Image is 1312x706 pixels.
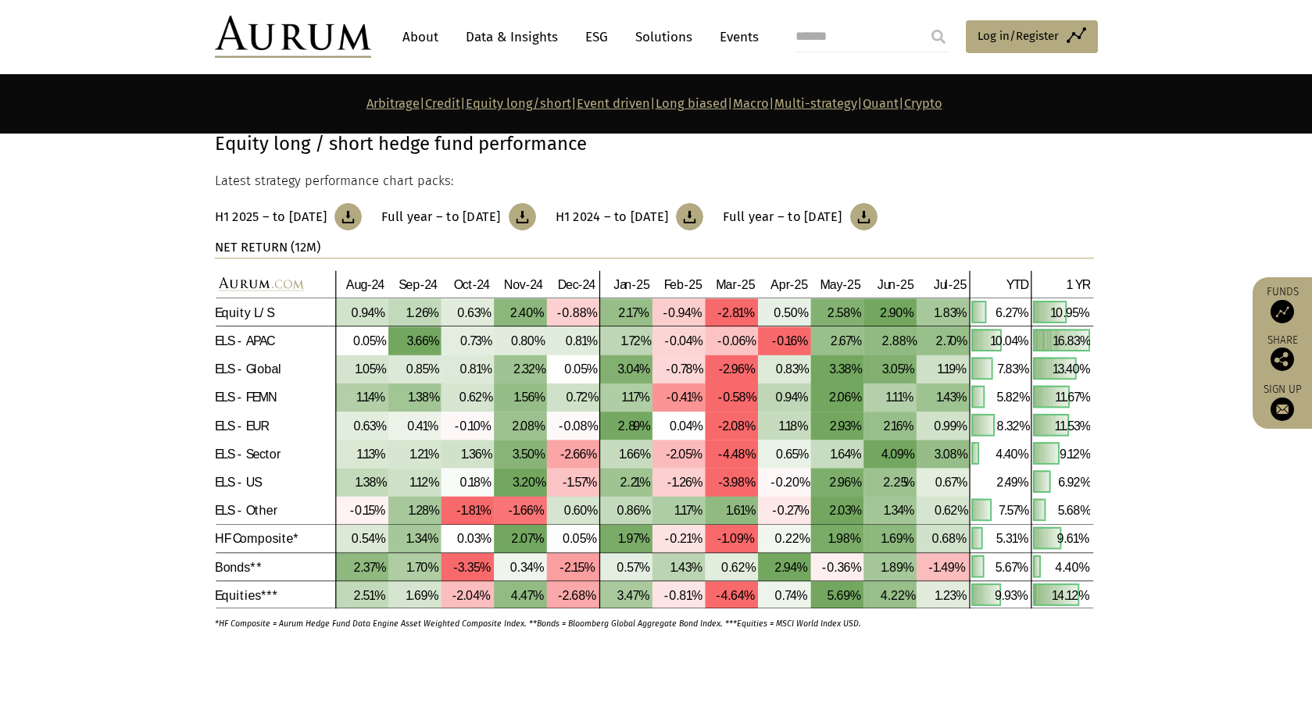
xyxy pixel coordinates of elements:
[577,23,616,52] a: ESG
[215,16,371,58] img: Aurum
[425,96,460,111] a: Credit
[395,23,446,52] a: About
[774,96,857,111] a: Multi-strategy
[215,133,587,155] strong: Equity long / short hedge fund performance
[723,203,877,230] a: Full year – to [DATE]
[215,240,320,255] strong: NET RETURN (12M)
[966,20,1098,53] a: Log in/Register
[577,96,650,111] a: Event driven
[863,96,899,111] a: Quant
[978,27,1059,45] span: Log in/Register
[215,203,363,230] a: H1 2025 – to [DATE]
[656,96,727,111] a: Long biased
[381,209,500,225] h3: Full year – to [DATE]
[1260,335,1304,371] div: Share
[1260,285,1304,323] a: Funds
[1271,398,1294,421] img: Sign up to our newsletter
[556,209,669,225] h3: H1 2024 – to [DATE]
[215,171,1094,191] p: Latest strategy performance chart packs:
[676,203,703,230] img: Download Article
[1271,300,1294,323] img: Access Funds
[215,609,1050,630] p: *HF Composite = Aurum Hedge Fund Data Engine Asset Weighted Composite Index. **Bonds = Bloomberg ...
[556,203,704,230] a: H1 2024 – to [DATE]
[712,23,759,52] a: Events
[334,203,362,230] img: Download Article
[733,96,769,111] a: Macro
[466,96,571,111] a: Equity long/short
[850,203,878,230] img: Download Article
[1271,348,1294,371] img: Share this post
[923,21,954,52] input: Submit
[381,203,535,230] a: Full year – to [DATE]
[509,203,536,230] img: Download Article
[366,96,942,111] strong: | | | | | | | |
[627,23,700,52] a: Solutions
[904,96,942,111] a: Crypto
[723,209,842,225] h3: Full year – to [DATE]
[366,96,420,111] a: Arbitrage
[215,209,327,225] h3: H1 2025 – to [DATE]
[458,23,566,52] a: Data & Insights
[1260,383,1304,421] a: Sign up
